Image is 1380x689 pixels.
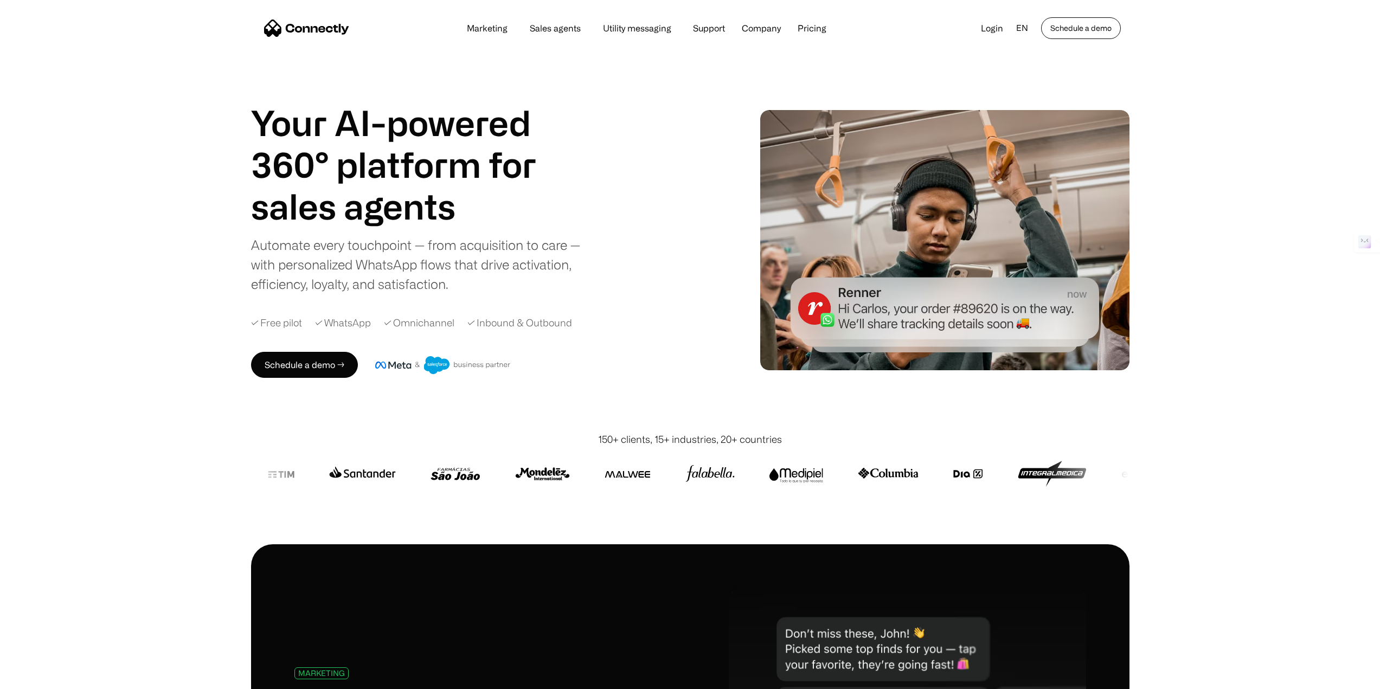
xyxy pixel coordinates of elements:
[251,235,593,294] div: Automate every touchpoint — from acquisition to care — with personalized WhatsApp flows that driv...
[521,24,589,33] a: Sales agents
[742,21,781,36] div: Company
[251,185,576,227] h1: sales agents
[11,669,65,685] aside: Language selected: English
[298,669,345,677] div: MARKETING
[251,102,576,185] h1: Your AI-powered 360° platform for
[384,315,454,330] div: ✓ Omnichannel
[251,185,576,227] div: 4 of 4
[1016,20,1028,36] div: en
[1012,20,1041,36] div: en
[315,315,371,330] div: ✓ WhatsApp
[1041,17,1121,39] a: Schedule a demo
[251,352,358,378] a: Schedule a demo →
[467,315,572,330] div: ✓ Inbound & Outbound
[972,20,1012,36] a: Login
[264,20,349,36] a: home
[251,315,302,330] div: ✓ Free pilot
[789,24,835,33] a: Pricing
[684,24,734,33] a: Support
[458,24,516,33] a: Marketing
[598,432,782,447] div: 150+ clients, 15+ industries, 20+ countries
[22,670,65,685] ul: Language list
[251,185,576,227] div: carousel
[739,21,784,36] div: Company
[594,24,680,33] a: Utility messaging
[375,356,511,375] img: Meta and Salesforce business partner badge.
